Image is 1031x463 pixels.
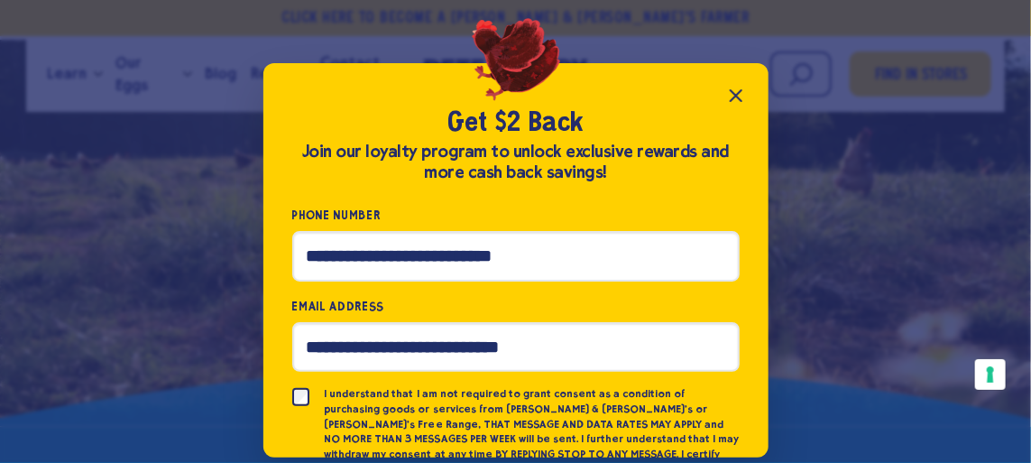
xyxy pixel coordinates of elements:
label: Phone Number [292,205,740,226]
label: Email Address [292,296,740,317]
button: Close popup [718,78,754,114]
input: I understand that I am not required to grant consent as a condition of purchasing goods or servic... [292,388,310,406]
h2: Get $2 Back [292,106,740,141]
div: Join our loyalty program to unlock exclusive rewards and more cash back savings! [292,142,740,183]
button: Your consent preferences for tracking technologies [975,359,1006,390]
